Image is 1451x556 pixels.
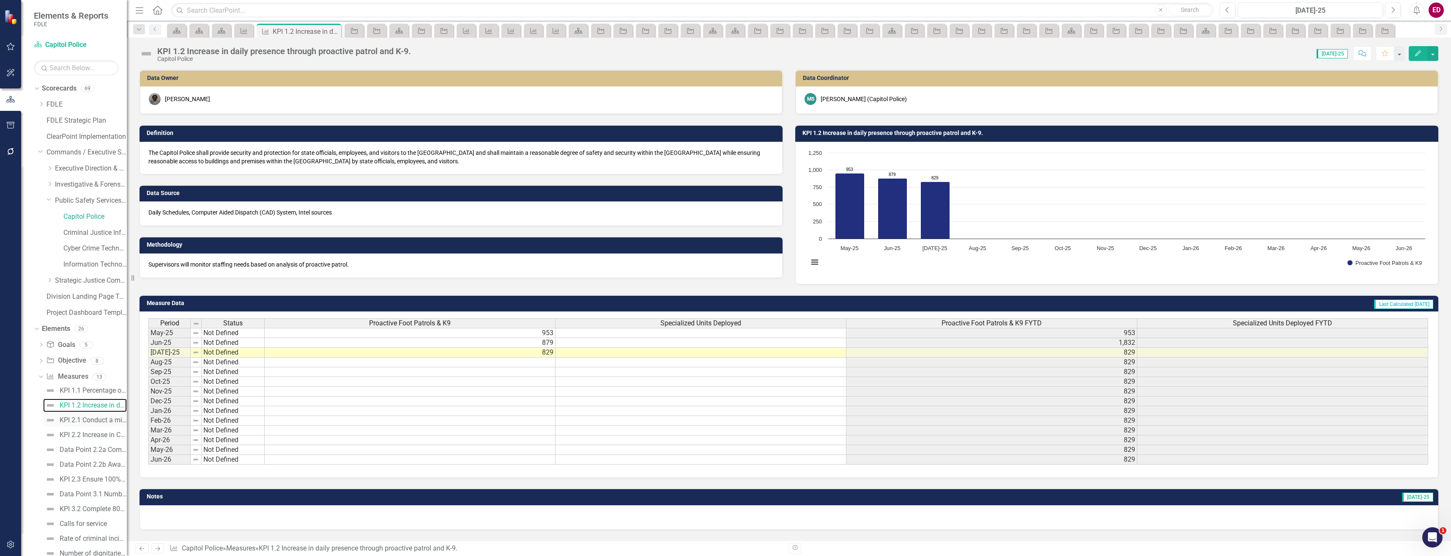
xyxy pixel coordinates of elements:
[140,47,153,61] img: Not Defined
[1311,245,1327,251] text: Apr-26
[90,357,104,364] div: 8
[45,415,55,425] img: Not Defined
[802,130,1434,136] h3: KPI 1.2 Increase in daily presence through proactive patrol and K-9.
[147,75,778,81] h3: Data Owner
[921,182,950,239] path: Jul-25, 829. Proactive Foot Patrols & K9.
[47,308,127,318] a: Project Dashboard Template
[45,519,55,529] img: Not Defined
[45,385,55,396] img: Not Defined
[47,132,127,142] a: ClearPoint Implementation
[803,75,1434,81] h3: Data Coordinator
[202,435,265,445] td: Not Defined
[147,242,778,248] h3: Methodology
[1169,4,1211,16] button: Search
[170,544,783,553] div: » »
[43,458,127,471] a: Data Point 2.2b Awareness trainings (Increase in CP community activities series)
[202,338,265,348] td: Not Defined
[840,245,859,251] text: May-25
[846,367,1137,377] td: 829
[79,341,93,348] div: 5
[1238,3,1383,18] button: [DATE]-25
[1225,245,1242,251] text: Feb-26
[63,228,127,238] a: Criminal Justice Information Services
[805,93,816,105] div: MS
[202,387,265,396] td: Not Defined
[148,455,191,465] td: Jun-26
[192,398,199,405] img: 8DAGhfEEPCf229AAAAAElFTkSuQmCC
[821,95,907,103] div: [PERSON_NAME] (Capitol Police)
[202,358,265,367] td: Not Defined
[202,367,265,377] td: Not Defined
[1422,527,1443,548] iframe: Intercom live chat
[148,416,191,426] td: Feb-26
[192,349,199,356] img: 8DAGhfEEPCf229AAAAAElFTkSuQmCC
[1317,49,1348,58] span: [DATE]-25
[55,180,127,190] a: Investigative & Forensic Services Command
[226,544,255,552] a: Measures
[148,208,774,217] p: Daily Schedules, Computer Aided Dispatch (CAD) System, Intel sources
[808,150,822,156] text: 1,250
[60,476,127,483] div: KPI 2.3 Ensure 100% of packages and parcels that are delivered to the mail screening facility are...
[813,184,822,190] text: 750
[60,535,127,542] div: Rate of criminal incidents per 1,000 employees
[1429,3,1444,18] div: ED
[148,367,191,377] td: Sep-25
[846,416,1137,426] td: 829
[192,378,199,385] img: 8DAGhfEEPCf229AAAAAElFTkSuQmCC
[43,532,127,545] a: Rate of criminal incidents per 1,000 employees
[846,167,853,172] text: 953
[45,445,55,455] img: Not Defined
[192,446,199,453] img: 8DAGhfEEPCf229AAAAAElFTkSuQmCC
[43,413,127,427] a: KPI 2.1 Conduct a minimum of 5 patrols/screenings a month using Personal RAD Detectors.
[931,176,939,180] text: 829
[192,359,199,366] img: 8DAGhfEEPCf229AAAAAElFTkSuQmCC
[202,416,265,426] td: Not Defined
[1347,260,1422,266] button: Show Proactive Foot Patrols & K9
[846,426,1137,435] td: 829
[60,387,127,394] div: KPI 1.1 Percentage of critical incidents/priority calls responded to within five minutes or less.
[47,292,127,302] a: Division Landing Page Template
[182,544,223,552] a: Capitol Police
[369,319,451,327] span: Proactive Foot Patrols & K9
[202,426,265,435] td: Not Defined
[43,487,127,501] a: Data Point 3.1 Number of mail cases open and closed
[147,493,576,500] h3: Notes
[1097,245,1114,251] text: Nov-25
[60,446,127,454] div: Data Point 2.2a Community events held (Increase in CP community activities series)
[813,201,822,207] text: 500
[192,330,199,336] img: 8DAGhfEEPCf229AAAAAElFTkSuQmCC
[47,148,127,157] a: Commands / Executive Support Branch
[846,396,1137,406] td: 829
[148,338,191,348] td: Jun-25
[192,437,199,443] img: 8DAGhfEEPCf229AAAAAElFTkSuQmCC
[46,372,88,382] a: Measures
[1233,319,1332,327] span: Specialized Units Deployed FYTD
[846,406,1137,416] td: 829
[846,377,1137,387] td: 829
[846,455,1137,465] td: 829
[148,426,191,435] td: Mar-26
[148,406,191,416] td: Jan-26
[846,338,1137,348] td: 1,832
[34,21,108,28] small: FDLE
[34,40,118,50] a: Capitol Police
[942,319,1042,327] span: Proactive Foot Patrols & K9 FYTD
[846,348,1137,358] td: 829
[846,328,1137,338] td: 953
[660,319,741,327] span: Specialized Units Deployed
[4,10,19,25] img: ClearPoint Strategy
[192,339,199,346] img: 8DAGhfEEPCf229AAAAAElFTkSuQmCC
[148,358,191,367] td: Aug-25
[884,245,901,251] text: Jun-25
[42,84,77,94] a: Scorecards
[147,130,778,136] h3: Definition
[1374,300,1433,309] span: Last Calculated [DATE]
[1011,245,1029,251] text: Sep-25
[223,319,243,327] span: Status
[1055,245,1071,251] text: Oct-25
[45,534,55,544] img: Not Defined
[202,406,265,416] td: Not Defined
[45,400,55,410] img: Not Defined
[34,61,118,75] input: Search Below...
[93,373,106,380] div: 13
